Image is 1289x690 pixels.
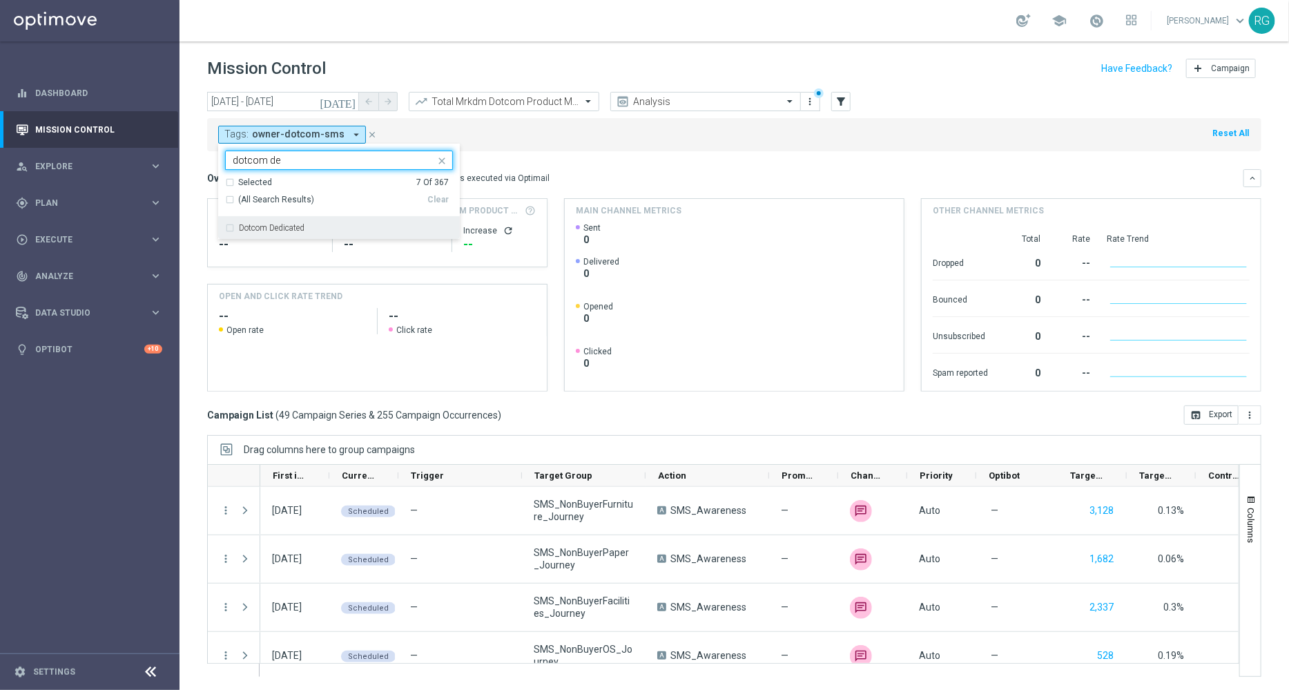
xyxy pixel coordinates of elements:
[35,111,162,148] a: Mission Control
[16,307,149,319] div: Data Studio
[220,649,232,662] i: more_vert
[348,604,389,613] span: Scheduled
[1244,410,1255,421] i: more_vert
[583,346,612,357] span: Clicked
[320,95,357,108] i: [DATE]
[410,553,418,564] span: —
[238,194,314,206] span: (All Search Results)
[15,234,163,245] div: play_circle_outline Execute keyboard_arrow_right
[583,267,619,280] span: 0
[1190,410,1201,421] i: open_in_browser
[359,92,378,111] button: arrow_back
[410,505,418,516] span: —
[1005,233,1040,245] div: Total
[670,601,746,613] span: SMS_Awareness
[16,111,162,148] div: Mission Control
[341,649,396,662] colored-tag: Scheduled
[534,546,634,571] span: SMS_NonBuyerPaper_Journey
[436,155,447,166] i: close
[933,287,988,309] div: Bounced
[15,307,163,318] div: Data Studio keyboard_arrow_right
[207,92,359,111] input: Select date range
[919,602,940,613] span: Auto
[207,59,326,79] h1: Mission Control
[1096,647,1115,664] button: 528
[1192,63,1203,74] i: add
[252,128,345,140] span: owner-dotcom-sms
[1057,324,1090,346] div: --
[1211,126,1250,141] button: Reset All
[16,270,28,282] i: track_changes
[15,271,163,282] button: track_changes Analyze keyboard_arrow_right
[1139,470,1172,481] span: Targeted Response Rate
[498,409,501,421] span: )
[244,444,415,455] span: Drag columns here to group campaigns
[35,236,149,244] span: Execute
[414,95,428,108] i: trending_up
[220,553,232,565] i: more_vert
[670,553,746,565] span: SMS_Awareness
[225,217,453,239] div: Dotcom Dedicated
[782,470,815,481] span: Promotions
[658,470,686,481] span: Action
[410,602,418,613] span: —
[1057,251,1090,273] div: --
[275,409,279,421] span: (
[576,204,681,217] h4: Main channel metrics
[670,504,746,517] span: SMS_Awareness
[272,553,302,565] div: 13 Aug 2025, Wednesday
[15,124,163,135] button: Mission Control
[1057,287,1090,309] div: --
[670,649,746,662] span: SMS_Awareness
[218,126,366,144] button: Tags: owner-dotcom-sms arrow_drop_down
[35,331,144,367] a: Optibot
[1051,13,1067,28] span: school
[850,597,872,619] div: Digital SMS marketing
[781,649,788,662] span: —
[342,470,375,481] span: Current Status
[850,645,872,667] div: Digital SMS marketing
[534,470,592,481] span: Target Group
[1184,409,1261,420] multiple-options-button: Export to CSV
[16,331,162,367] div: Optibot
[583,312,613,325] span: 0
[435,153,446,164] button: close
[991,553,998,565] span: —
[933,204,1044,217] h4: Other channel metrics
[207,409,501,421] h3: Campaign List
[1005,251,1040,273] div: 0
[850,548,872,571] img: Digital SMS marketing
[1088,502,1115,519] button: 3,128
[364,97,374,106] i: arrow_back
[1208,470,1241,481] span: Control Customers
[16,160,28,173] i: person_search
[1005,287,1040,309] div: 0
[273,470,306,481] span: First in Range
[1243,169,1261,187] button: keyboard_arrow_down
[219,290,342,303] h4: OPEN AND CLICK RATE TREND
[348,507,389,516] span: Scheduled
[805,96,816,107] i: more_vert
[389,308,536,325] h2: --
[149,269,162,282] i: keyboard_arrow_right
[657,555,666,563] span: A
[919,553,940,564] span: Auto
[1249,8,1275,34] div: RG
[1088,599,1115,616] button: 2,337
[224,128,249,140] span: Tags:
[503,225,514,236] button: refresh
[341,601,396,614] colored-tag: Scheduled
[15,344,163,355] div: lightbulb Optibot +10
[238,177,272,189] div: Selected
[16,343,28,356] i: lightbulb
[814,88,824,98] div: There are unsaved changes
[1070,470,1103,481] span: Targeted Customers
[149,160,162,173] i: keyboard_arrow_right
[14,666,26,678] i: settings
[149,233,162,246] i: keyboard_arrow_right
[850,500,872,522] img: Digital SMS marketing
[831,92,851,111] button: filter_alt
[1088,550,1115,568] button: 1,682
[851,470,884,481] span: Channel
